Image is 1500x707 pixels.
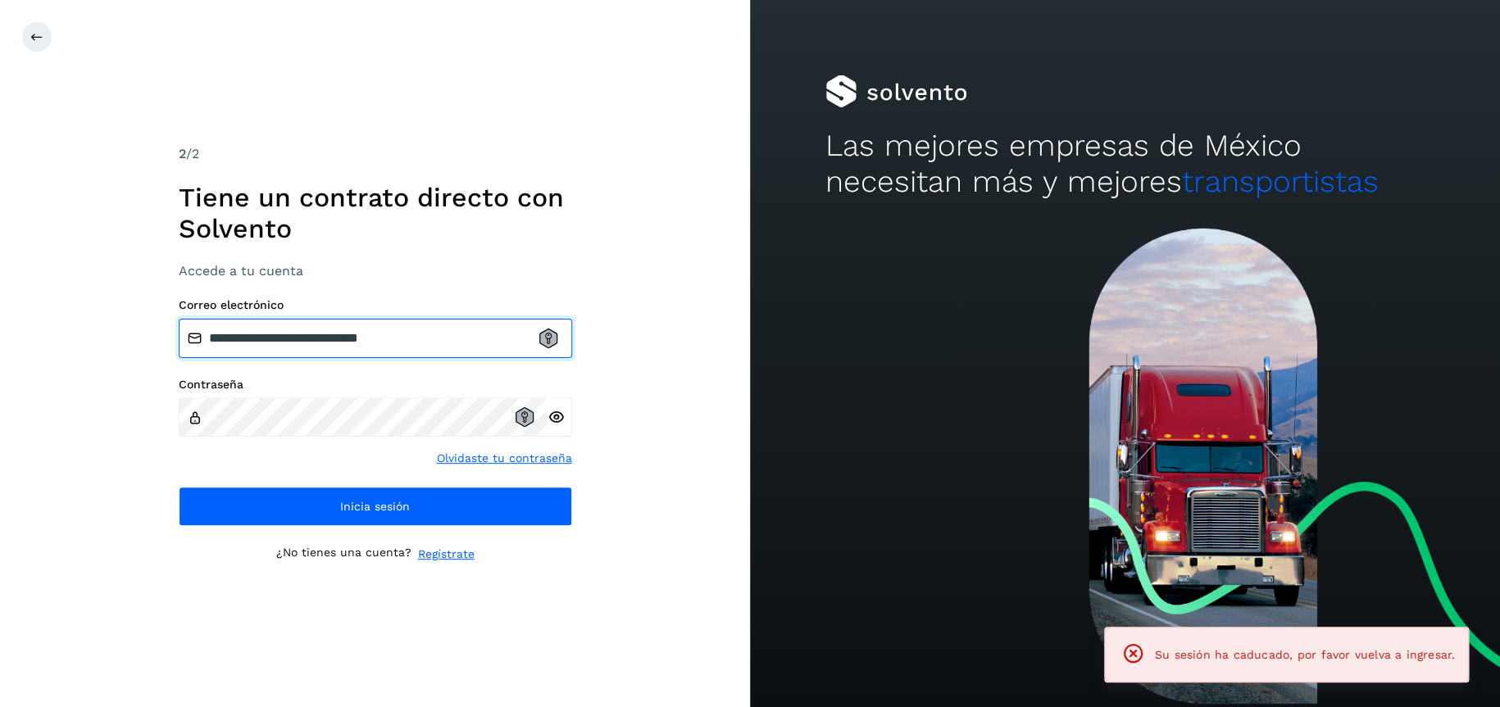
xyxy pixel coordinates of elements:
label: Contraseña [179,378,572,392]
div: /2 [179,144,572,164]
p: ¿No tienes una cuenta? [276,546,411,563]
a: Regístrate [418,546,475,563]
h1: Tiene un contrato directo con Solvento [179,182,572,245]
h2: Las mejores empresas de México necesitan más y mejores [825,128,1425,201]
h3: Accede a tu cuenta [179,263,572,279]
button: Inicia sesión [179,487,572,526]
span: transportistas [1182,164,1379,199]
span: Inicia sesión [340,501,410,512]
span: Su sesión ha caducado, por favor vuelva a ingresar. [1155,648,1455,661]
a: Olvidaste tu contraseña [437,450,572,467]
label: Correo electrónico [179,298,572,312]
span: 2 [179,146,186,161]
